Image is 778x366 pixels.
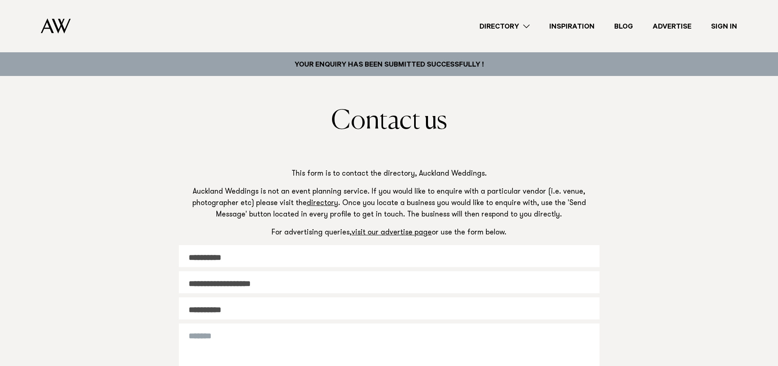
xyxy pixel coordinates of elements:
[352,229,432,237] a: visit our advertise page
[470,21,539,32] a: Directory
[179,228,600,239] p: For advertising queries, or use the form below.
[179,107,600,136] h1: Contact us
[539,21,604,32] a: Inspiration
[701,21,747,32] a: Sign In
[643,21,701,32] a: Advertise
[41,18,71,33] img: Auckland Weddings Logo
[7,59,771,69] h5: Your enquiry has been submitted successfully !
[179,169,600,180] p: This form is to contact the directory, Auckland Weddings.
[307,200,338,207] a: directory
[604,21,643,32] a: Blog
[179,187,600,221] p: Auckland Weddings is not an event planning service. If you would like to enquire with a particula...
